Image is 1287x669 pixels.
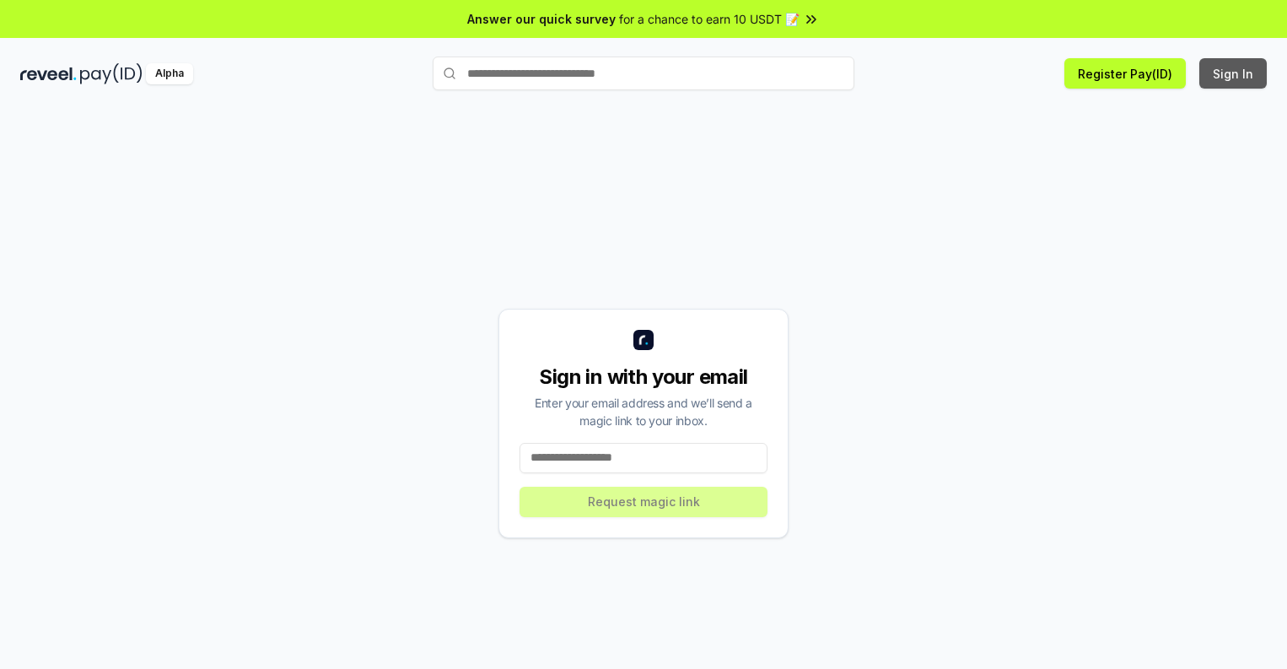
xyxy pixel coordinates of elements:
[80,63,143,84] img: pay_id
[20,63,77,84] img: reveel_dark
[520,394,767,429] div: Enter your email address and we’ll send a magic link to your inbox.
[146,63,193,84] div: Alpha
[1199,58,1267,89] button: Sign In
[619,10,800,28] span: for a chance to earn 10 USDT 📝
[467,10,616,28] span: Answer our quick survey
[520,364,767,391] div: Sign in with your email
[633,330,654,350] img: logo_small
[1064,58,1186,89] button: Register Pay(ID)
